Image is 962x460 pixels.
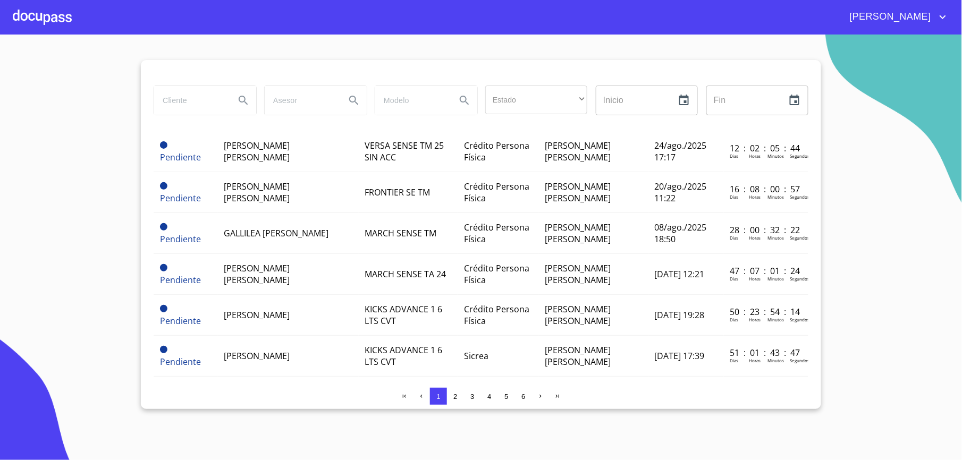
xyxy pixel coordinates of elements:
[768,276,784,282] p: Minutos
[545,262,611,286] span: [PERSON_NAME] [PERSON_NAME]
[447,388,464,405] button: 2
[430,388,447,405] button: 1
[545,344,611,368] span: [PERSON_NAME] [PERSON_NAME]
[160,305,167,312] span: Pendiente
[265,86,337,115] input: search
[730,347,802,359] p: 51 : 01 : 43 : 47
[365,303,443,327] span: KICKS ADVANCE 1 6 LTS CVT
[655,222,707,245] span: 08/ago./2025 18:50
[730,194,739,200] p: Dias
[224,227,328,239] span: GALLILEA [PERSON_NAME]
[730,265,802,277] p: 47 : 07 : 01 : 24
[730,317,739,322] p: Dias
[160,151,201,163] span: Pendiente
[160,233,201,245] span: Pendiente
[160,141,167,149] span: Pendiente
[375,86,448,115] input: search
[730,235,739,241] p: Dias
[655,181,707,204] span: 20/ago./2025 11:22
[365,227,437,239] span: MARCH SENSE TM
[768,235,784,241] p: Minutos
[464,350,488,362] span: Sicrea
[842,8,949,25] button: account of current user
[160,182,167,190] span: Pendiente
[790,357,810,363] p: Segundos
[749,317,761,322] p: Horas
[842,8,936,25] span: [PERSON_NAME]
[154,86,226,115] input: search
[498,388,515,405] button: 5
[365,344,443,368] span: KICKS ADVANCE 1 6 LTS CVT
[365,140,444,163] span: VERSA SENSE TM 25 SIN ACC
[730,306,802,318] p: 50 : 23 : 54 : 14
[545,303,611,327] span: [PERSON_NAME] [PERSON_NAME]
[655,350,705,362] span: [DATE] 17:39
[749,357,761,363] p: Horas
[730,142,802,154] p: 12 : 02 : 05 : 44
[160,356,201,368] span: Pendiente
[545,222,611,245] span: [PERSON_NAME] [PERSON_NAME]
[481,388,498,405] button: 4
[749,153,761,159] p: Horas
[730,357,739,363] p: Dias
[464,303,529,327] span: Crédito Persona Física
[730,183,802,195] p: 16 : 08 : 00 : 57
[768,317,784,322] p: Minutos
[655,309,705,321] span: [DATE] 19:28
[655,140,707,163] span: 24/ago./2025 17:17
[730,153,739,159] p: Dias
[768,357,784,363] p: Minutos
[365,186,431,198] span: FRONTIER SE TM
[160,315,201,327] span: Pendiente
[749,194,761,200] p: Horas
[224,309,290,321] span: [PERSON_NAME]
[464,222,529,245] span: Crédito Persona Física
[790,194,810,200] p: Segundos
[464,388,481,405] button: 3
[487,393,491,401] span: 4
[224,140,290,163] span: [PERSON_NAME] [PERSON_NAME]
[515,388,532,405] button: 6
[749,235,761,241] p: Horas
[160,223,167,231] span: Pendiente
[521,393,525,401] span: 6
[790,276,810,282] p: Segundos
[790,317,810,322] p: Segundos
[464,181,529,204] span: Crédito Persona Física
[436,393,440,401] span: 1
[730,276,739,282] p: Dias
[768,194,784,200] p: Minutos
[545,140,611,163] span: [PERSON_NAME] [PERSON_NAME]
[749,276,761,282] p: Horas
[224,262,290,286] span: [PERSON_NAME] [PERSON_NAME]
[545,181,611,204] span: [PERSON_NAME] [PERSON_NAME]
[504,393,508,401] span: 5
[224,181,290,204] span: [PERSON_NAME] [PERSON_NAME]
[160,192,201,204] span: Pendiente
[655,268,705,280] span: [DATE] 12:21
[365,268,446,280] span: MARCH SENSE TA 24
[341,88,367,113] button: Search
[790,153,810,159] p: Segundos
[160,274,201,286] span: Pendiente
[464,262,529,286] span: Crédito Persona Física
[790,235,810,241] p: Segundos
[231,88,256,113] button: Search
[470,393,474,401] span: 3
[485,86,587,114] div: ​
[160,264,167,271] span: Pendiente
[224,350,290,362] span: [PERSON_NAME]
[464,140,529,163] span: Crédito Persona Física
[768,153,784,159] p: Minutos
[453,393,457,401] span: 2
[730,224,802,236] p: 28 : 00 : 32 : 22
[160,346,167,353] span: Pendiente
[452,88,477,113] button: Search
